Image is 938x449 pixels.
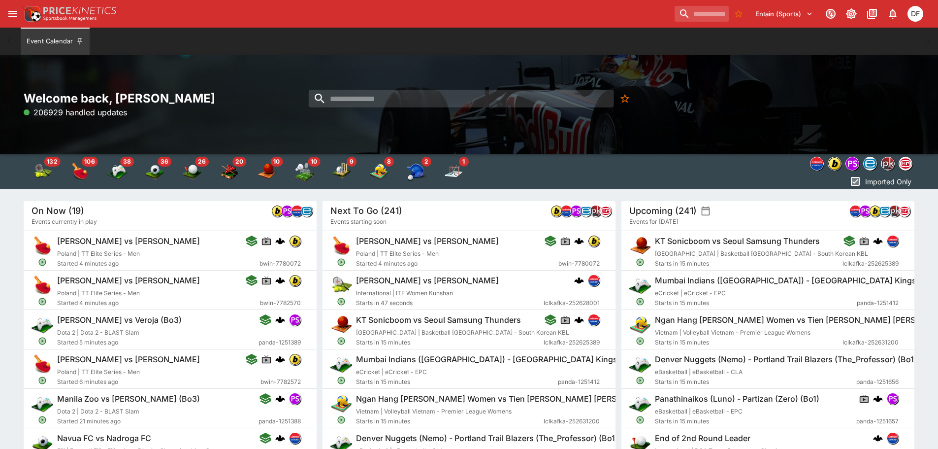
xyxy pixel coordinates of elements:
span: 132 [44,157,60,167]
img: table_tennis [70,162,90,181]
div: pricekinetics [881,157,895,171]
svg: Open [38,415,47,424]
h6: Panathinaikos (Luno) - Partizan (Zero) (Bo1) [655,394,819,404]
div: pandascore [281,205,293,217]
button: Toggle light/dark mode [842,5,860,23]
h6: [PERSON_NAME] vs Veroja (Bo3) [57,315,182,325]
img: table_tennis.png [330,235,352,257]
img: betradar.png [864,157,876,170]
span: lclkafka-252628001 [544,298,600,308]
img: logo-cerberus.svg [873,394,883,404]
div: bwin [289,275,301,286]
span: eBasketball | eBasketball - CLA [655,368,743,376]
button: settings [701,206,711,216]
img: bwin.png [272,206,283,216]
div: pandascore [570,205,582,217]
span: [GEOGRAPHIC_DATA] | Basketball [GEOGRAPHIC_DATA] - South Korean KBL [655,250,868,257]
img: volleyball.png [330,393,352,414]
span: Poland | TT Elite Series - Men [57,368,140,376]
img: sportsradar.png [899,158,912,169]
h6: Denver Nuggets (Nemo) - Portland Trail Blazers (The_Professor) (Bo1) [655,354,917,365]
span: Starts in 15 minutes [655,298,857,308]
span: Poland | TT Elite Series - Men [356,250,439,257]
svg: Open [337,376,346,385]
span: Started 21 minutes ago [57,416,259,426]
span: Started 4 minutes ago [57,259,259,269]
svg: Open [636,297,645,306]
img: esports.png [629,275,651,296]
h6: Manila Zoo vs [PERSON_NAME] (Bo3) [57,394,200,404]
img: lclkafka.png [887,236,898,246]
span: Events currently in play [32,217,97,227]
img: basketball.png [330,314,352,336]
img: volleyball [369,162,389,181]
img: badminton [294,162,314,181]
div: pandascore [289,393,301,405]
img: logo-cerberus.svg [275,236,285,246]
p: Imported Only [865,176,911,187]
div: lclkafka [291,205,303,217]
h6: End of 2nd Round Leader [655,433,750,444]
div: cerberus [275,276,285,285]
div: lclkafka [289,432,301,444]
svg: Open [38,258,47,267]
span: 106 [81,157,97,167]
h5: Next To Go (241) [330,205,402,216]
div: Event type filters [808,154,914,173]
span: Starts in 15 minutes [655,338,842,347]
img: lclkafka.png [850,206,861,216]
div: Badminton [294,162,314,181]
div: sportsradar [899,157,912,171]
div: lclkafka [810,157,824,171]
div: cerberus [275,394,285,404]
div: bwin [271,205,283,217]
img: bwin.png [828,157,841,170]
div: cerberus [873,394,883,404]
input: search [675,6,729,22]
svg: Open [636,258,645,267]
span: bwin-7780072 [259,259,301,269]
div: Volleyball [369,162,389,181]
h6: [PERSON_NAME] vs [PERSON_NAME] [57,236,200,246]
span: Vietnam | Volleyball Vietnam - Premier League Womens [655,329,810,336]
div: cerberus [574,236,584,246]
div: lclkafka [588,314,600,326]
div: Snooker [220,162,239,181]
h6: KT Sonicboom vs Seoul Samsung Thunders [655,236,820,246]
div: Golf [182,162,202,181]
span: 20 [232,157,246,167]
img: basketball [257,162,277,181]
button: Select Tenant [749,6,819,22]
span: lclkafka-252631200 [544,416,600,426]
div: bwin [289,235,301,247]
span: Starts in 15 minutes [356,338,544,347]
img: pandascore.png [887,393,898,404]
svg: Open [337,337,346,345]
span: panda-1251412 [857,298,899,308]
img: golf [182,162,202,181]
button: Notifications [884,5,902,23]
button: David Foster [905,3,926,25]
span: Started 5 minutes ago [57,338,259,347]
span: bwin-7782572 [260,377,301,387]
svg: Open [636,415,645,424]
span: panda-1251389 [259,338,301,347]
img: betradar.png [879,206,890,216]
div: betradar [301,205,313,217]
img: bwin.png [588,236,599,246]
span: 10 [270,157,283,167]
svg: Open [636,337,645,345]
span: Events for [DATE] [629,217,678,227]
img: bwin.png [290,275,300,286]
img: table_tennis.png [32,235,53,257]
img: logo-cerberus.svg [574,276,584,285]
img: lclkafka.png [810,157,823,170]
div: pricekinetics [889,205,901,217]
span: Starts in 15 minutes [356,416,544,426]
svg: Open [38,337,47,345]
h6: Navua FC vs Nadroga FC [57,433,151,444]
img: logo-cerberus.svg [873,433,883,443]
svg: Open [636,376,645,385]
img: pricekinetics.png [889,206,900,216]
img: pandascore.png [290,314,300,325]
